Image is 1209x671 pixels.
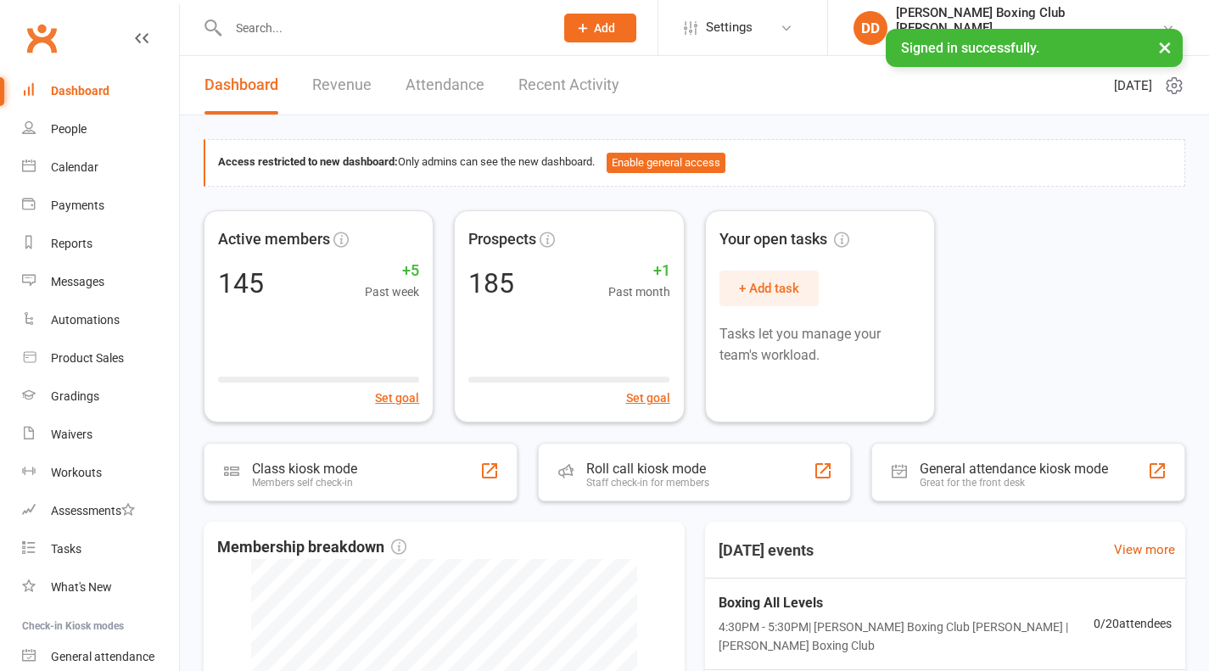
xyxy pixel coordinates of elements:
div: People [51,122,87,136]
span: Boxing All Levels [719,592,1094,614]
p: Tasks let you manage your team's workload. [719,323,921,366]
input: Search... [223,16,542,40]
span: +1 [608,259,670,283]
a: Clubworx [20,17,63,59]
span: 0 / 20 attendees [1094,614,1172,633]
span: Membership breakdown [217,535,406,560]
span: +5 [365,259,419,283]
a: Tasks [22,530,179,568]
div: DD [854,11,887,45]
button: Set goal [375,389,419,407]
div: Workouts [51,466,102,479]
a: Workouts [22,454,179,492]
span: Active members [218,227,330,252]
div: General attendance kiosk mode [920,461,1108,477]
div: Members self check-in [252,477,357,489]
a: Revenue [312,56,372,115]
span: Past week [365,282,419,301]
a: Recent Activity [518,56,619,115]
a: Automations [22,301,179,339]
a: Dashboard [204,56,278,115]
span: 4:30PM - 5:30PM | [PERSON_NAME] Boxing Club [PERSON_NAME] | [PERSON_NAME] Boxing Club [719,618,1094,656]
button: × [1150,29,1180,65]
div: Product Sales [51,351,124,365]
button: Add [564,14,636,42]
button: Set goal [626,389,670,407]
div: Tasks [51,542,81,556]
span: Prospects [468,227,536,252]
span: Your open tasks [719,227,849,252]
div: 185 [468,270,514,297]
span: Settings [706,8,753,47]
span: [DATE] [1114,75,1152,96]
div: Class kiosk mode [252,461,357,477]
a: Calendar [22,148,179,187]
div: What's New [51,580,112,594]
a: Assessments [22,492,179,530]
div: Dashboard [51,84,109,98]
a: Gradings [22,377,179,416]
strong: Access restricted to new dashboard: [218,155,398,168]
div: 145 [218,270,264,297]
div: [PERSON_NAME] Boxing Club [PERSON_NAME] [896,5,1161,36]
a: Dashboard [22,72,179,110]
div: Great for the front desk [920,477,1108,489]
div: Gradings [51,389,99,403]
a: Payments [22,187,179,225]
a: Product Sales [22,339,179,377]
span: Signed in successfully. [901,40,1039,56]
h3: [DATE] events [705,535,827,566]
div: Payments [51,199,104,212]
a: What's New [22,568,179,607]
a: Reports [22,225,179,263]
span: Past month [608,282,670,301]
div: Roll call kiosk mode [586,461,709,477]
a: View more [1114,540,1175,560]
div: Messages [51,275,104,288]
div: Assessments [51,504,135,517]
div: Automations [51,313,120,327]
button: + Add task [719,271,819,306]
div: General attendance [51,650,154,663]
div: Reports [51,237,92,250]
a: Messages [22,263,179,301]
div: Waivers [51,428,92,441]
div: Calendar [51,160,98,174]
a: Attendance [406,56,484,115]
button: Enable general access [607,153,725,173]
a: Waivers [22,416,179,454]
div: Staff check-in for members [586,477,709,489]
a: People [22,110,179,148]
span: Add [594,21,615,35]
div: Only admins can see the new dashboard. [218,153,1172,173]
